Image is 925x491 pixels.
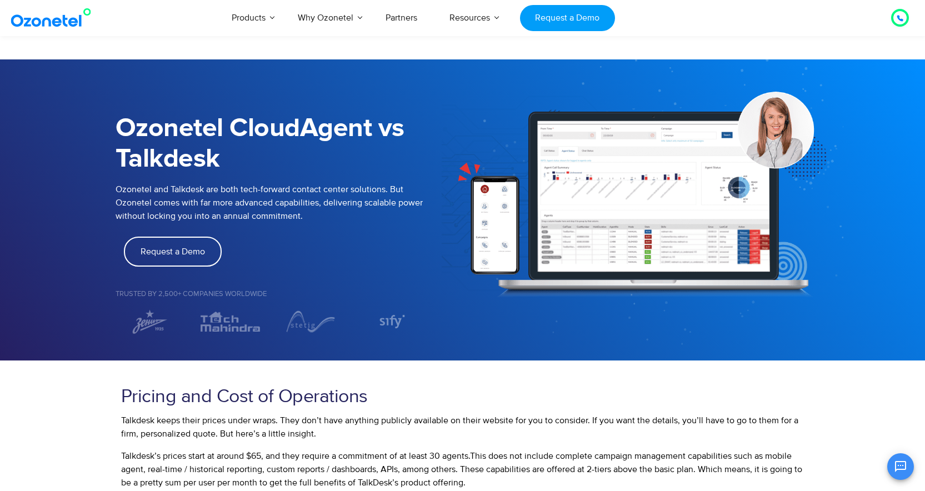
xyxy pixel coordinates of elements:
[116,309,185,334] div: 1 / 7
[116,113,426,174] h1: Ozonetel CloudAgent vs Talkdesk
[887,453,914,480] button: Open chat
[116,309,426,334] div: Image Carousel
[121,450,802,488] span: This does not include complete campaign management capabilities such as mobile agent, real-time /...
[121,385,368,408] span: Pricing and Cost of Operations
[116,290,426,298] h5: Trusted by 2,500+ Companies Worldwide
[121,415,798,439] span: Talkdesk keeps their prices under wraps. They don’t have anything publicly available on their web...
[520,5,615,31] a: Request a Demo
[116,309,185,334] img: ZENIT
[356,313,426,330] div: 4 / 7
[276,309,346,334] img: Stetig
[196,309,265,334] img: TechMahindra
[141,247,205,256] span: Request a Demo
[276,309,346,334] div: 3 / 7
[124,237,222,267] a: Request a Demo
[121,450,470,462] span: Talkdesk’s prices start at around $65, and they require a commitment of at least 30 agents.
[368,313,413,330] img: Sify
[196,309,265,334] div: 2 / 7
[116,183,426,223] p: Ozonetel and Talkdesk are both tech-forward contact center solutions. But Ozonetel comes with far...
